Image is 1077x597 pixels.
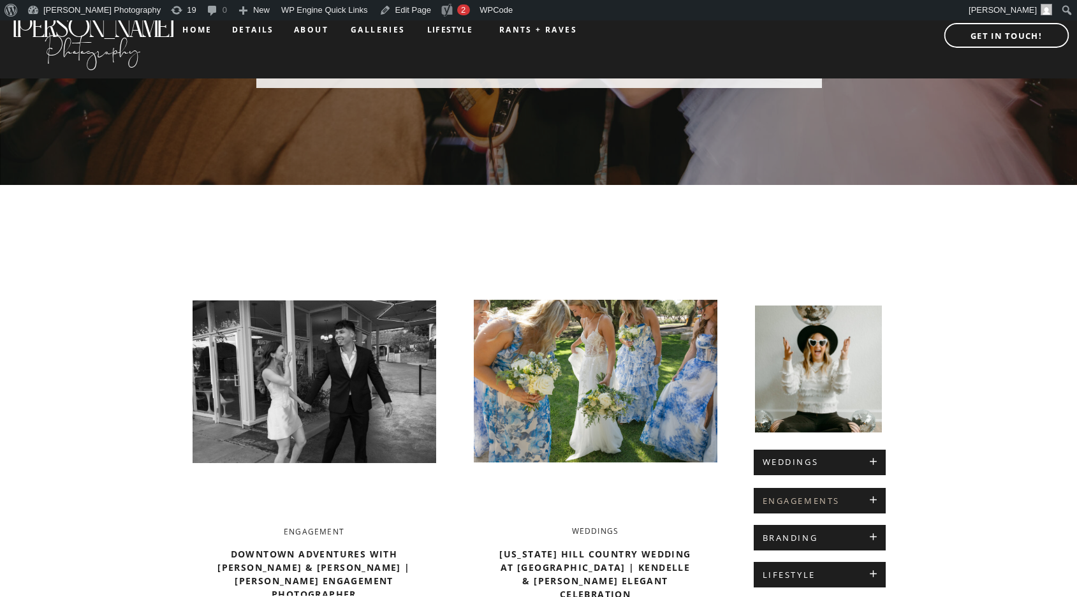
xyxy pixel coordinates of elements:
a: Weddings [572,526,619,536]
a: BRANDING [763,533,877,543]
a: RANTS + RAVES [487,26,589,34]
a: Texas Hill Country Wedding at Park 31 | Kendelle & Mathew’s Elegant Celebration [474,253,717,510]
img: Candid engagement photo of Ana and Pedro laughing together on South Congress Street in Austin, ca... [193,253,436,510]
a: [PERSON_NAME] [11,10,175,31]
b: GET IN TOUCH! [971,30,1042,41]
a: ENGAGEMENTS [763,496,877,506]
a: home [182,26,212,34]
a: Engagement [284,526,344,537]
a: details [232,26,274,33]
a: WEDDINGS [763,457,877,468]
a: galleries [351,26,404,34]
a: Photography [11,25,175,67]
a: about [294,26,328,34]
a: LIFESTYLE [763,570,877,580]
a: LIFESTYLE [418,26,482,34]
span: 2 [461,5,465,15]
span: [PERSON_NAME] [969,5,1037,15]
